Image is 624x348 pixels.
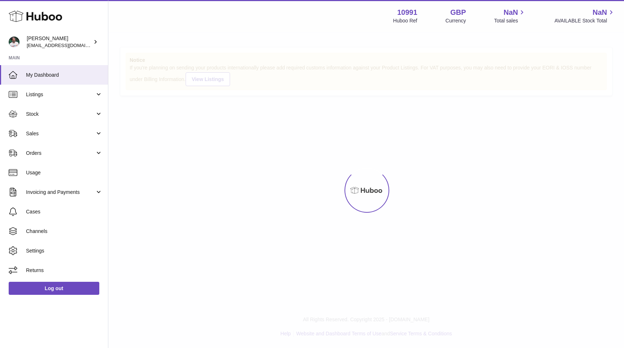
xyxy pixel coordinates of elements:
a: NaN Total sales [494,8,526,24]
span: Cases [26,208,103,215]
span: Listings [26,91,95,98]
span: [EMAIL_ADDRESS][DOMAIN_NAME] [27,42,106,48]
span: My Dashboard [26,72,103,78]
div: Currency [446,17,466,24]
span: Returns [26,267,103,274]
a: Log out [9,282,99,295]
div: Huboo Ref [393,17,417,24]
span: Channels [26,228,103,235]
span: Stock [26,111,95,118]
span: Sales [26,130,95,137]
span: AVAILABLE Stock Total [554,17,615,24]
span: NaN [503,8,518,17]
span: Invoicing and Payments [26,189,95,196]
span: Total sales [494,17,526,24]
strong: 10991 [397,8,417,17]
div: [PERSON_NAME] [27,35,92,49]
span: Usage [26,169,103,176]
span: NaN [593,8,607,17]
a: NaN AVAILABLE Stock Total [554,8,615,24]
img: timshieff@gmail.com [9,37,19,47]
strong: GBP [450,8,466,17]
span: Orders [26,150,95,157]
span: Settings [26,247,103,254]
